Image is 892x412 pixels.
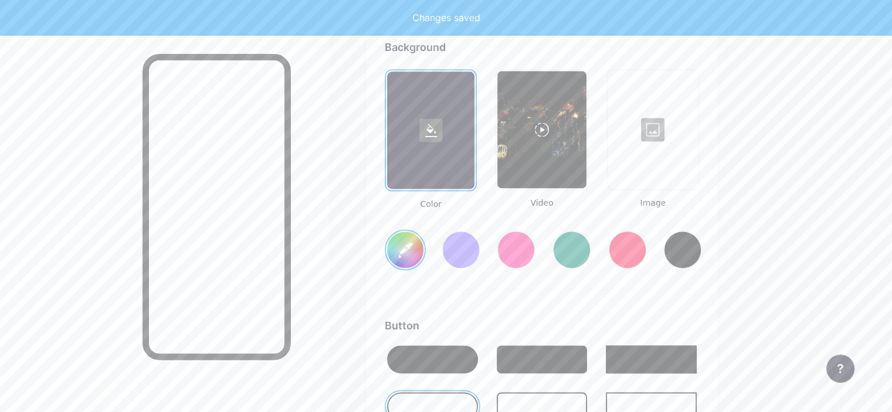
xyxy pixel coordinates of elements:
span: Image [607,197,699,209]
div: Changes saved [412,11,480,25]
span: Video [496,197,588,209]
div: Button [385,318,699,333]
div: Background [385,39,699,55]
span: Color [385,198,477,210]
